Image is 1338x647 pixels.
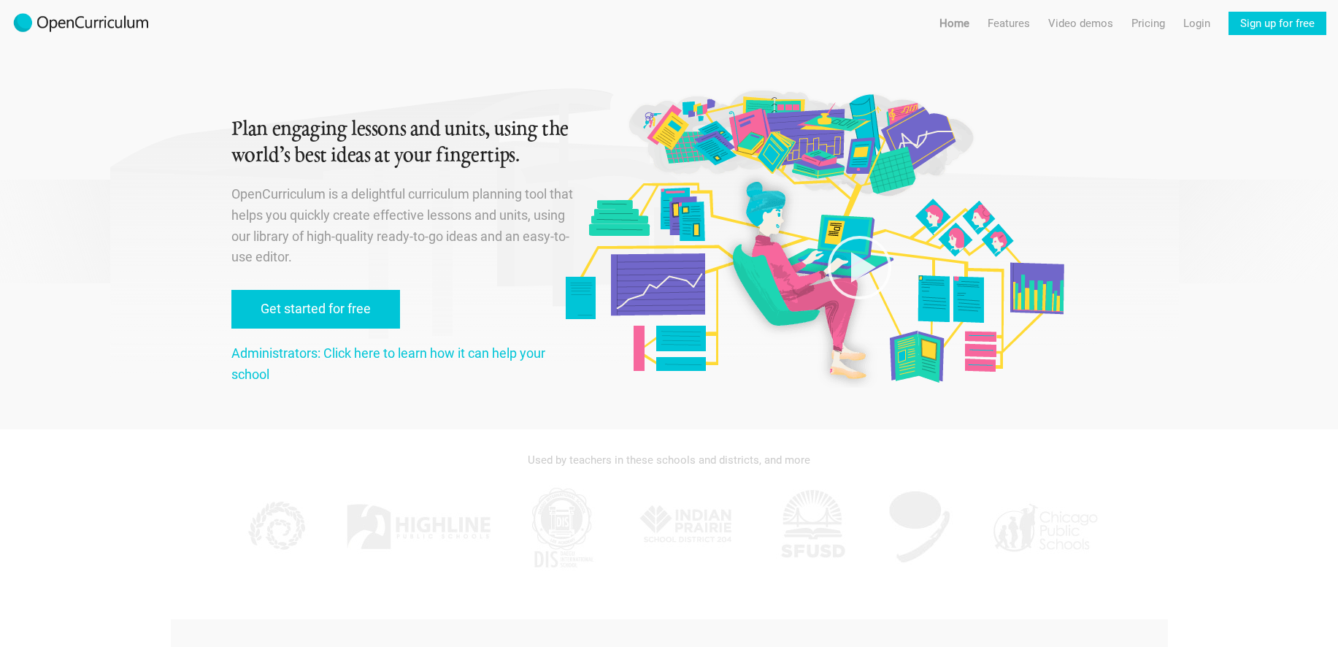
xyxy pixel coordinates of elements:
img: IPSD.jpg [632,483,742,571]
img: CPS.jpg [990,483,1099,571]
p: OpenCurriculum is a delightful curriculum planning tool that helps you quickly create effective l... [231,184,576,268]
a: Sign up for free [1229,12,1326,35]
a: Home [939,12,969,35]
img: Original illustration by Malisa Suchanya, Oakland, CA (malisasuchanya.com) [560,88,1068,388]
img: KPPCS.jpg [239,483,312,571]
a: Get started for free [231,290,400,329]
a: Pricing [1131,12,1165,35]
a: Administrators: Click here to learn how it can help your school [231,345,545,382]
img: 2017-logo-m.png [12,12,150,35]
img: SFUSD.jpg [776,483,849,571]
a: Features [988,12,1030,35]
img: Highline.jpg [345,483,491,571]
img: AGK.jpg [883,483,956,571]
a: Video demos [1048,12,1113,35]
h1: Plan engaging lessons and units, using the world’s best ideas at your fingertips. [231,117,576,169]
img: DIS.jpg [526,483,599,571]
a: Login [1183,12,1210,35]
div: Used by teachers in these schools and districts, and more [231,444,1107,476]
